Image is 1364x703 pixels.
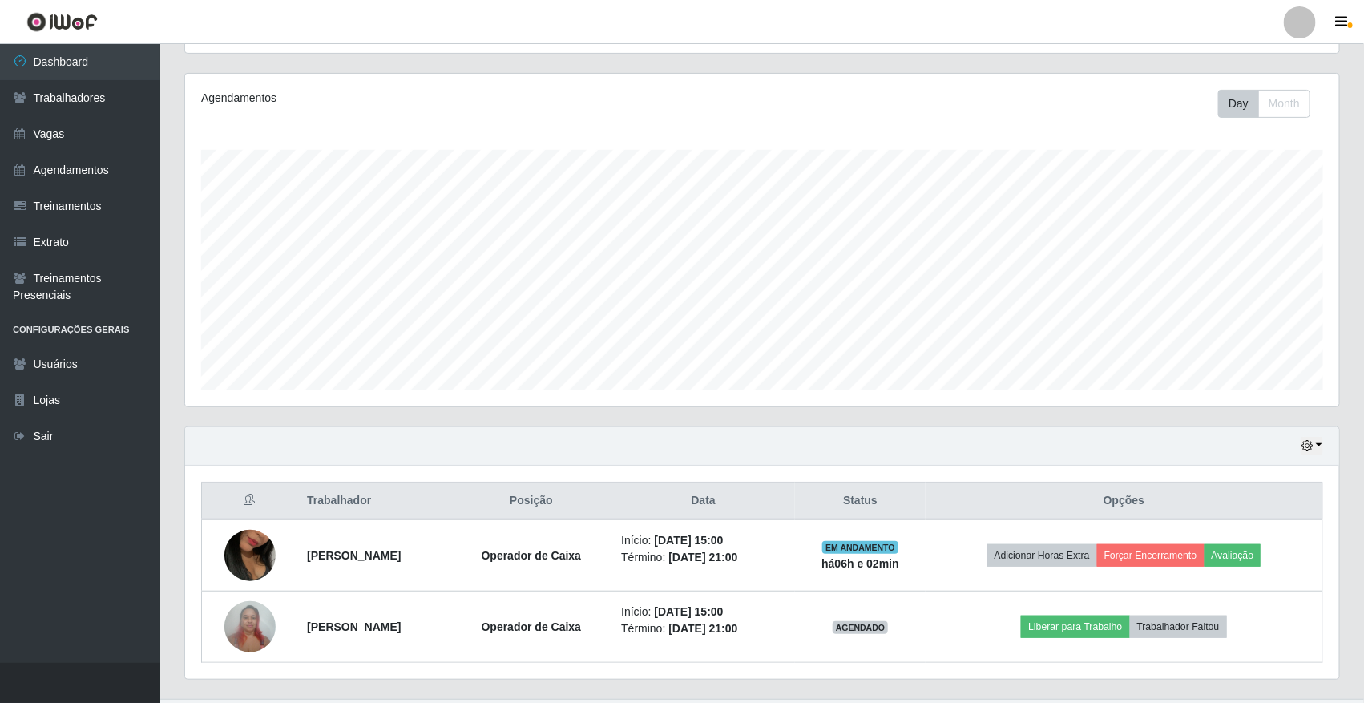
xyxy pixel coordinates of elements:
[822,541,898,554] span: EM ANDAMENTO
[668,551,737,564] time: [DATE] 21:00
[1130,616,1227,638] button: Trabalhador Faltou
[297,483,450,520] th: Trabalhador
[611,483,795,520] th: Data
[668,622,737,635] time: [DATE] 21:00
[795,483,926,520] th: Status
[26,12,98,32] img: CoreUI Logo
[307,549,401,562] strong: [PERSON_NAME]
[621,620,785,637] li: Término:
[1205,544,1261,567] button: Avaliação
[224,592,276,661] img: 1722880664865.jpeg
[621,604,785,620] li: Início:
[201,90,655,107] div: Agendamentos
[1258,90,1310,118] button: Month
[655,605,724,618] time: [DATE] 15:00
[1218,90,1259,118] button: Day
[482,549,582,562] strong: Operador de Caixa
[1021,616,1129,638] button: Liberar para Trabalho
[450,483,611,520] th: Posição
[482,620,582,633] strong: Operador de Caixa
[987,544,1097,567] button: Adicionar Horas Extra
[833,621,889,634] span: AGENDADO
[307,620,401,633] strong: [PERSON_NAME]
[621,549,785,566] li: Término:
[821,557,899,570] strong: há 06 h e 02 min
[621,532,785,549] li: Início:
[1218,90,1310,118] div: First group
[655,534,724,547] time: [DATE] 15:00
[224,510,276,601] img: 1698238099994.jpeg
[926,483,1322,520] th: Opções
[1218,90,1323,118] div: Toolbar with button groups
[1097,544,1205,567] button: Forçar Encerramento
